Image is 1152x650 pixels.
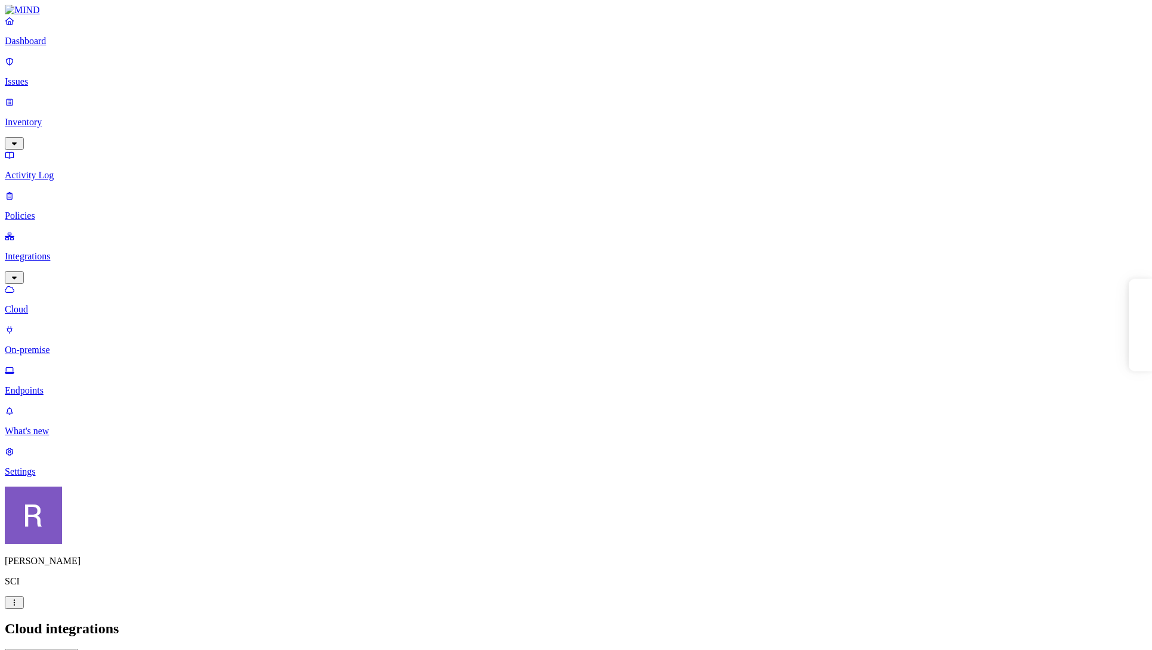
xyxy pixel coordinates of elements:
[5,150,1147,181] a: Activity Log
[5,170,1147,181] p: Activity Log
[5,56,1147,87] a: Issues
[5,251,1147,262] p: Integrations
[5,304,1147,315] p: Cloud
[5,556,1147,567] p: [PERSON_NAME]
[5,211,1147,221] p: Policies
[5,5,1147,16] a: MIND
[5,466,1147,477] p: Settings
[5,487,62,544] img: Rich Thompson
[5,385,1147,396] p: Endpoints
[5,36,1147,47] p: Dashboard
[5,426,1147,437] p: What's new
[5,5,40,16] img: MIND
[5,16,1147,47] a: Dashboard
[5,406,1147,437] a: What's new
[5,324,1147,355] a: On-premise
[5,76,1147,87] p: Issues
[5,190,1147,221] a: Policies
[5,231,1147,282] a: Integrations
[5,365,1147,396] a: Endpoints
[5,345,1147,355] p: On-premise
[5,97,1147,148] a: Inventory
[5,284,1147,315] a: Cloud
[5,576,1147,587] p: SCI
[5,446,1147,477] a: Settings
[5,117,1147,128] p: Inventory
[5,621,1147,637] h2: Cloud integrations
